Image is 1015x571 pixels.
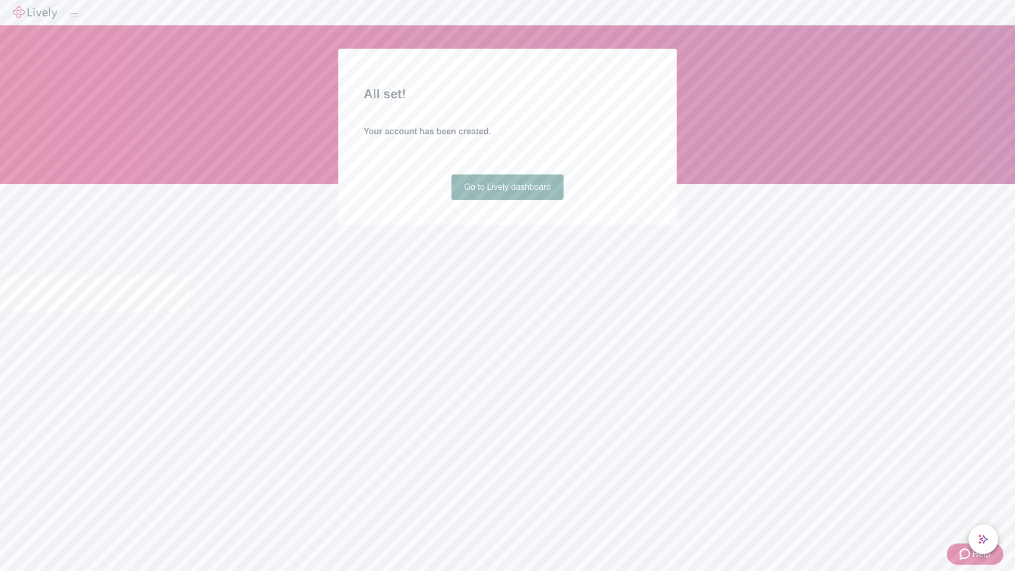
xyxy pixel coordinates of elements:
[968,524,998,554] button: chat
[70,13,78,16] button: Log out
[364,125,651,138] h4: Your account has been created.
[972,548,991,560] span: Help
[364,85,651,104] h2: All set!
[978,534,989,545] svg: Lively AI Assistant
[451,174,564,200] a: Go to Lively dashboard
[13,6,57,19] img: Lively
[959,548,972,560] svg: Zendesk support icon
[947,544,1003,565] button: Zendesk support iconHelp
